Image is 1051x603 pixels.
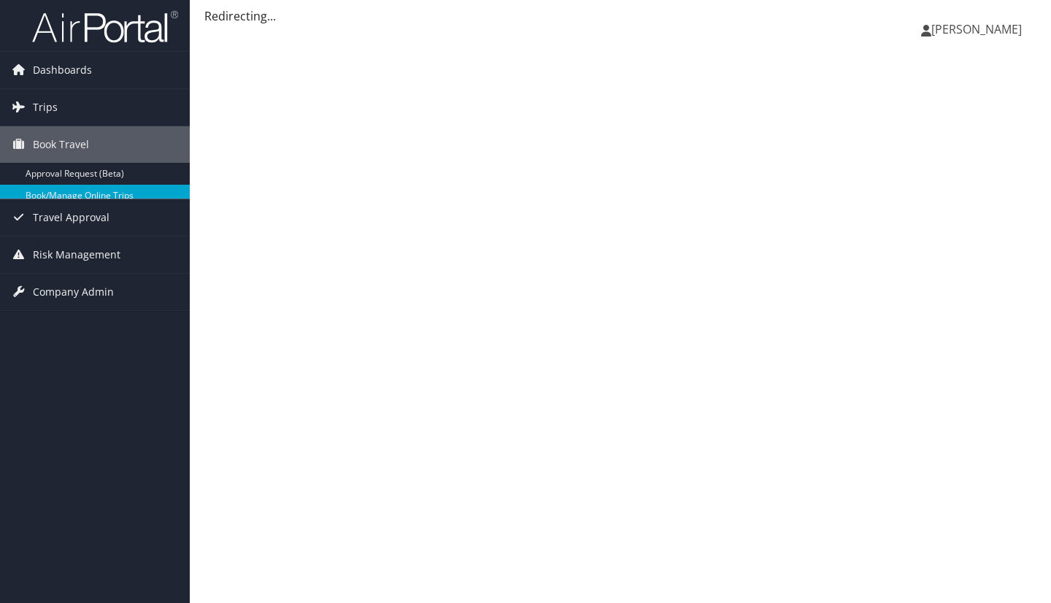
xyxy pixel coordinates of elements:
[33,89,58,126] span: Trips
[33,126,89,163] span: Book Travel
[33,52,92,88] span: Dashboards
[33,274,114,310] span: Company Admin
[32,9,178,44] img: airportal-logo.png
[921,7,1036,51] a: [PERSON_NAME]
[33,237,120,273] span: Risk Management
[33,199,109,236] span: Travel Approval
[204,7,1036,25] div: Redirecting...
[931,21,1022,37] span: [PERSON_NAME]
